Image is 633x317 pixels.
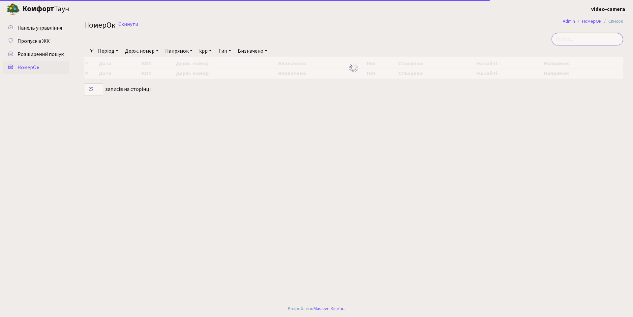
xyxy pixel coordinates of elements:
[118,21,138,28] a: Скинути
[563,18,575,25] a: Admin
[3,35,69,48] a: Пропуск в ЖК
[82,4,99,14] button: Переключити навігацію
[22,4,54,14] b: Комфорт
[552,33,623,45] input: Пошук...
[84,19,115,31] span: НомерОк
[582,18,601,25] a: НомерОк
[7,3,20,16] img: logo.png
[314,305,344,312] a: Massive Kinetic
[84,83,103,96] select: записів на сторінці
[17,38,50,45] span: Пропуск в ЖК
[591,5,625,13] a: video-camera
[17,64,39,71] span: НомерОк
[163,45,195,57] a: Напрямок
[3,48,69,61] a: Розширений пошук
[22,4,69,15] span: Таун
[288,305,345,312] div: Розроблено .
[591,6,625,13] b: video-camera
[17,24,62,32] span: Панель управління
[216,45,234,57] a: Тип
[553,14,633,28] nav: breadcrumb
[3,21,69,35] a: Панель управління
[17,51,64,58] span: Розширений пошук
[196,45,214,57] a: kpp
[122,45,161,57] a: Держ. номер
[601,18,623,25] li: Список
[95,45,121,57] a: Період
[3,61,69,74] a: НомерОк
[235,45,270,57] a: Визначено
[348,63,359,73] img: Обробка...
[84,83,151,96] label: записів на сторінці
